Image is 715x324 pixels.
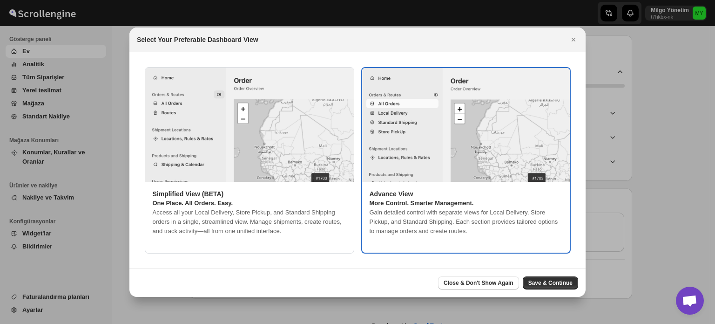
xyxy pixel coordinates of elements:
[567,33,580,46] button: Close
[145,68,354,182] img: simplified
[362,68,570,182] img: legacy
[438,276,519,290] button: Close & Don't Show Again
[370,199,562,208] p: More Control. Smarter Management.
[676,287,704,315] div: Açık sohbet
[153,208,346,236] p: Access all your Local Delivery, Store Pickup, and Standard Shipping orders in a single, streamlin...
[153,199,346,208] p: One Place. All Orders. Easy.
[523,276,578,290] button: Save & Continue
[444,279,513,287] span: Close & Don't Show Again
[528,279,573,287] span: Save & Continue
[370,189,562,199] p: Advance View
[137,35,258,44] h2: Select Your Preferable Dashboard View
[370,208,562,236] p: Gain detailed control with separate views for Local Delivery, Store Pickup, and Standard Shipping...
[153,189,346,199] p: Simplified View (BETA)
